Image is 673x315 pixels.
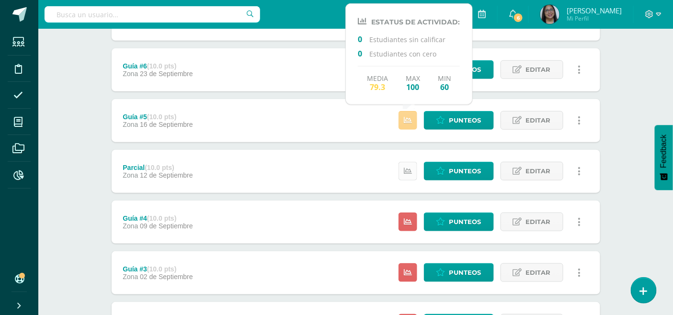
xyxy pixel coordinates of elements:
[438,82,451,91] span: 60
[449,213,481,231] span: Punteos
[123,222,138,230] span: Zona
[140,222,193,230] span: 09 de Septiembre
[147,113,176,121] strong: (10.0 pts)
[145,164,174,171] strong: (10.0 pts)
[367,82,388,91] span: 79.3
[406,82,420,91] span: 100
[123,171,138,179] span: Zona
[147,265,176,273] strong: (10.0 pts)
[406,74,420,91] div: Max
[424,111,494,130] a: Punteos
[540,5,559,24] img: 57f8203d49280542915512b9ff47d106.png
[449,264,481,281] span: Punteos
[449,61,481,79] span: Punteos
[449,112,481,129] span: Punteos
[424,162,494,180] a: Punteos
[526,162,551,180] span: Editar
[358,34,369,44] span: 0
[140,273,193,281] span: 02 de Septiembre
[655,125,673,190] button: Feedback - Mostrar encuesta
[358,17,460,26] h4: Estatus de Actividad:
[358,34,460,44] p: Estudiantes sin calificar
[526,213,551,231] span: Editar
[123,113,193,121] div: Guía #5
[526,264,551,281] span: Editar
[140,171,193,179] span: 12 de Septiembre
[424,263,494,282] a: Punteos
[660,135,668,168] span: Feedback
[123,273,138,281] span: Zona
[123,265,193,273] div: Guía #3
[140,70,193,78] span: 23 de Septiembre
[45,6,260,22] input: Busca un usuario...
[147,62,176,70] strong: (10.0 pts)
[438,74,451,91] div: Min
[123,121,138,128] span: Zona
[424,213,494,231] a: Punteos
[358,48,460,58] p: Estudiantes con cero
[123,62,193,70] div: Guía #6
[358,48,369,58] span: 0
[123,70,138,78] span: Zona
[147,214,176,222] strong: (10.0 pts)
[367,74,388,91] div: Media
[567,6,622,15] span: [PERSON_NAME]
[526,61,551,79] span: Editar
[526,112,551,129] span: Editar
[513,12,524,23] span: 6
[123,214,193,222] div: Guía #4
[123,164,193,171] div: Parcial
[449,162,481,180] span: Punteos
[140,121,193,128] span: 16 de Septiembre
[567,14,622,22] span: Mi Perfil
